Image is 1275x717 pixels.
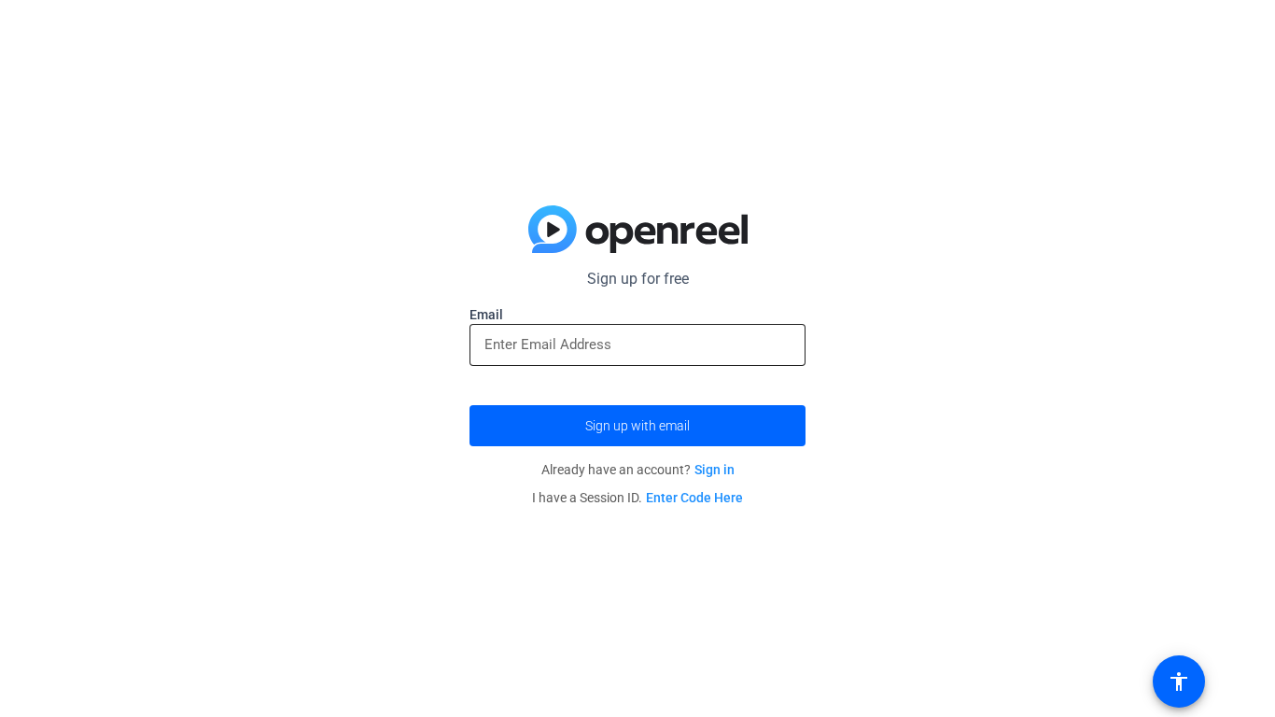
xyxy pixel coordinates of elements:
label: Email [469,305,806,324]
span: I have a Session ID. [532,490,743,505]
img: blue-gradient.svg [528,205,748,254]
a: Enter Code Here [646,490,743,505]
p: Sign up for free [469,268,806,290]
span: Already have an account? [541,462,735,477]
input: Enter Email Address [484,333,791,356]
button: Sign up with email [469,405,806,446]
mat-icon: accessibility [1168,670,1190,693]
a: Sign in [694,462,735,477]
